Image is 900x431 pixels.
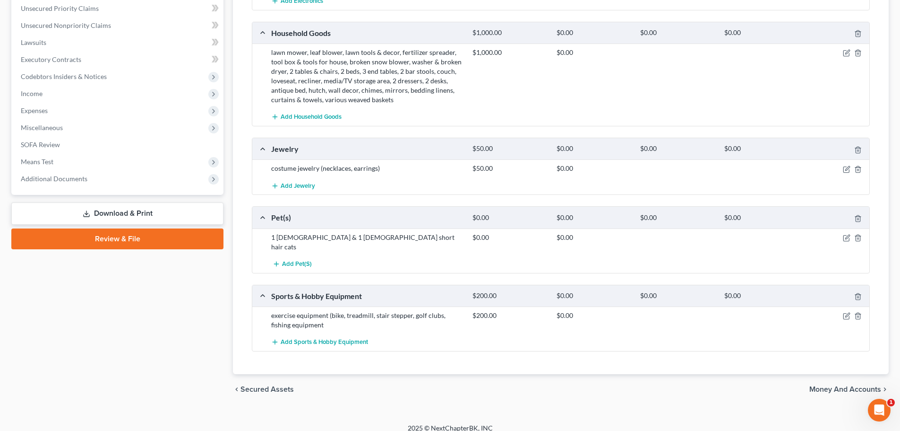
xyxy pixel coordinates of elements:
div: $1,000.00 [468,28,551,37]
span: Income [21,89,43,97]
span: SOFA Review [21,141,60,149]
span: Add Sports & Hobby Equipment [281,339,368,346]
a: Lawsuits [13,34,223,51]
div: lawn mower, leaf blower, lawn tools & decor, fertilizer spreader, tool box & tools for house, bro... [266,48,468,105]
span: Add Jewelry [281,182,315,190]
button: Add Pet(s) [271,255,313,273]
a: Unsecured Nonpriority Claims [13,17,223,34]
span: Add Pet(s) [282,260,312,268]
a: Review & File [11,229,223,249]
button: Add Household Goods [271,108,342,126]
a: Executory Contracts [13,51,223,68]
div: $0.00 [468,213,551,222]
div: Sports & Hobby Equipment [266,291,468,301]
div: $0.00 [720,291,803,300]
div: $200.00 [468,311,551,320]
div: $0.00 [552,28,635,37]
div: Pet(s) [266,212,468,222]
div: $0.00 [552,48,635,57]
div: $0.00 [635,144,719,153]
div: $0.00 [552,164,635,173]
button: Add Jewelry [271,177,315,194]
a: Download & Print [11,202,223,225]
span: 1 [887,399,895,406]
span: Executory Contracts [21,55,81,63]
div: 1 [DEMOGRAPHIC_DATA] & 1 [DEMOGRAPHIC_DATA] short hair cats [266,233,468,252]
div: Household Goods [266,28,468,38]
span: Expenses [21,106,48,114]
div: $0.00 [635,28,719,37]
iframe: Intercom live chat [868,399,891,422]
div: $1,000.00 [468,48,551,57]
div: Jewelry [266,144,468,154]
div: $0.00 [552,233,635,242]
div: $0.00 [552,311,635,320]
button: Money and Accounts chevron_right [809,386,889,393]
span: Codebtors Insiders & Notices [21,72,107,80]
div: $0.00 [720,144,803,153]
div: $0.00 [468,233,551,242]
i: chevron_right [881,386,889,393]
span: Money and Accounts [809,386,881,393]
div: $50.00 [468,164,551,173]
div: $0.00 [635,291,719,300]
span: Means Test [21,158,53,166]
span: Miscellaneous [21,123,63,132]
div: $50.00 [468,144,551,153]
button: Add Sports & Hobby Equipment [271,334,368,351]
span: Secured Assets [240,386,294,393]
div: $0.00 [552,291,635,300]
div: costume jewelry (necklaces, earrings) [266,164,468,173]
div: $200.00 [468,291,551,300]
span: Unsecured Priority Claims [21,4,99,12]
span: Lawsuits [21,38,46,46]
a: SOFA Review [13,136,223,153]
div: $0.00 [720,28,803,37]
div: exercise equipment (bike, treadmill, stair stepper, golf clubs, fishing equipment [266,311,468,330]
div: $0.00 [720,213,803,222]
div: $0.00 [635,213,719,222]
span: Additional Documents [21,175,87,183]
div: $0.00 [552,213,635,222]
i: chevron_left [233,386,240,393]
div: $0.00 [552,144,635,153]
button: chevron_left Secured Assets [233,386,294,393]
span: Unsecured Nonpriority Claims [21,21,111,29]
span: Add Household Goods [281,114,342,121]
